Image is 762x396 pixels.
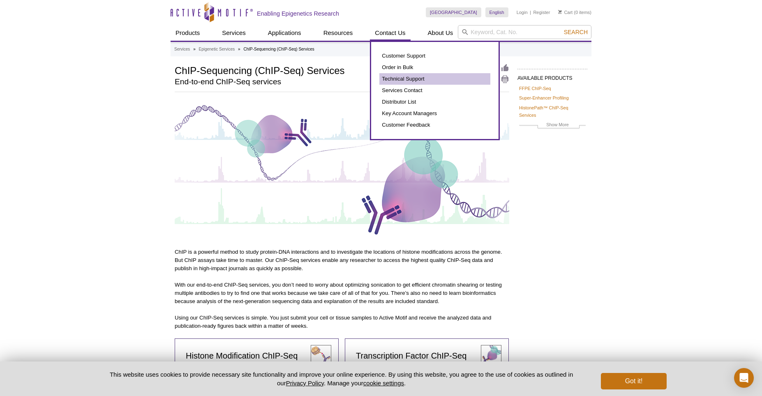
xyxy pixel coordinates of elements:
[171,25,205,41] a: Products
[175,64,470,76] h1: ChIP-Sequencing (ChIP-Seq) Services
[370,25,410,41] a: Contact Us
[353,347,471,375] a: Transcription Factor ChIP-Seq Services
[217,25,251,41] a: Services
[186,351,298,370] span: Histone Modification ChIP-Seq Services
[379,73,490,85] a: Technical Support
[319,25,358,41] a: Resources
[356,351,466,370] span: Transcription Factor ChIP-Seq Services
[363,380,404,387] button: cookie settings
[174,46,190,53] a: Services
[561,28,590,36] button: Search
[426,7,481,17] a: [GEOGRAPHIC_DATA]
[379,85,490,96] a: Services Contact
[533,9,550,15] a: Register
[175,314,509,330] p: Using our ChIP-Seq services is simple. You just submit your cell or tissue samples to Active Moti...
[379,50,490,62] a: Customer Support
[423,25,458,41] a: About Us
[175,248,509,273] p: ChIP is a powerful method to study protein-DNA interactions and to investigate the locations of h...
[519,121,586,130] a: Show More
[379,62,490,73] a: Order in Bulk
[517,69,587,83] h2: AVAILABLE PRODUCTS
[458,25,591,39] input: Keyword, Cat. No.
[243,47,314,51] li: ChIP-Sequencing (ChIP-Seq) Services
[564,29,588,35] span: Search
[481,345,501,366] img: transcription factor ChIP-Seq
[558,7,591,17] li: (0 items)
[519,94,569,102] a: Super-Enhancer Profiling
[558,10,562,14] img: Your Cart
[485,7,508,17] a: English
[175,100,509,237] img: ChIP-Seq Services
[519,85,551,92] a: FFPE ChIP-Seq
[183,347,300,375] a: Histone Modification ChIP-Seq Services
[379,96,490,108] a: Distributor List
[257,10,339,17] h2: Enabling Epigenetics Research
[601,373,667,389] button: Got it!
[519,104,586,119] a: HistonePath™ ChIP-Seq Services
[379,108,490,119] a: Key Account Managers
[286,380,324,387] a: Privacy Policy
[558,9,573,15] a: Cart
[238,47,240,51] li: »
[175,78,470,86] h2: End-to-end ChIP-Seq services
[193,47,196,51] li: »
[263,25,306,41] a: Applications
[311,345,331,366] img: histone modification ChIP-Seq
[517,9,528,15] a: Login
[199,46,235,53] a: Epigenetic Services
[379,119,490,131] a: Customer Feedback
[734,368,754,388] div: Open Intercom Messenger
[530,7,531,17] li: |
[95,370,587,387] p: This website uses cookies to provide necessary site functionality and improve your online experie...
[175,281,509,306] p: With our end-to-end ChIP-Seq services, you don’t need to worry about optimizing sonication to get...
